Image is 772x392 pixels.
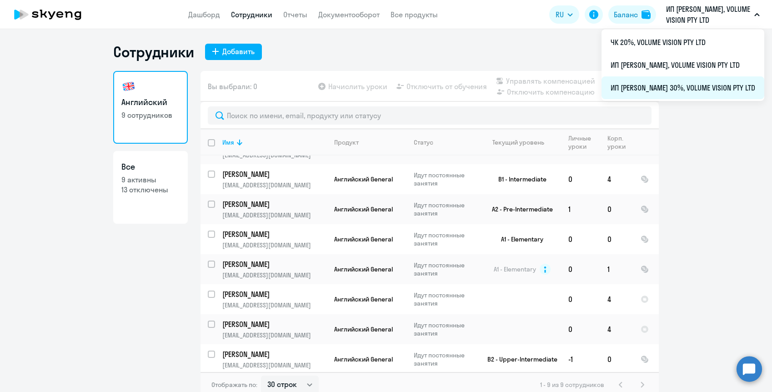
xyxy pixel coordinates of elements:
[334,325,393,333] span: Английский General
[222,229,326,239] a: [PERSON_NAME]
[414,138,433,146] div: Статус
[642,10,651,19] img: balance
[476,344,561,374] td: B2 - Upper-Intermediate
[222,289,325,299] p: [PERSON_NAME]
[222,301,326,309] p: [EMAIL_ADDRESS][DOMAIN_NAME]
[608,5,656,24] button: Балансbalance
[334,138,359,146] div: Продукт
[600,284,633,314] td: 4
[222,331,326,339] p: [EMAIL_ADDRESS][DOMAIN_NAME]
[222,211,326,219] p: [EMAIL_ADDRESS][DOMAIN_NAME]
[561,314,600,344] td: 0
[662,4,764,25] button: ИП [PERSON_NAME], VOLUME VISION PTY LTD
[222,289,326,299] a: [PERSON_NAME]
[391,10,438,19] a: Все продукты
[476,194,561,224] td: A2 - Pre-Intermediate
[666,4,751,25] p: ИП [PERSON_NAME], VOLUME VISION PTY LTD
[222,199,326,209] a: [PERSON_NAME]
[208,106,652,125] input: Поиск по имени, email, продукту или статусу
[568,134,600,151] div: Личные уроки
[222,349,326,359] a: [PERSON_NAME]
[121,110,180,120] p: 9 сотрудников
[121,185,180,195] p: 13 отключены
[222,319,325,329] p: [PERSON_NAME]
[121,79,136,94] img: english
[476,224,561,254] td: A1 - Elementary
[484,138,561,146] div: Текущий уровень
[334,295,393,303] span: Английский General
[561,254,600,284] td: 0
[211,381,257,389] span: Отображать по:
[222,181,326,189] p: [EMAIL_ADDRESS][DOMAIN_NAME]
[113,43,194,61] h1: Сотрудники
[222,259,325,269] p: [PERSON_NAME]
[607,134,633,151] div: Корп. уроки
[188,10,220,19] a: Дашборд
[222,319,326,329] a: [PERSON_NAME]
[561,164,600,194] td: 0
[602,29,764,101] ul: RU
[600,254,633,284] td: 1
[607,134,627,151] div: Корп. уроки
[222,199,325,209] p: [PERSON_NAME]
[222,271,326,279] p: [EMAIL_ADDRESS][DOMAIN_NAME]
[121,96,180,108] h3: Английский
[334,355,393,363] span: Английский General
[600,314,633,344] td: 4
[561,344,600,374] td: -1
[600,194,633,224] td: 0
[222,361,326,369] p: [EMAIL_ADDRESS][DOMAIN_NAME]
[222,169,325,179] p: [PERSON_NAME]
[205,44,262,60] button: Добавить
[222,46,255,57] div: Добавить
[600,164,633,194] td: 4
[414,201,476,217] p: Идут постоянные занятия
[222,138,234,146] div: Имя
[222,349,325,359] p: [PERSON_NAME]
[414,351,476,367] p: Идут постоянные занятия
[121,175,180,185] p: 9 активны
[113,71,188,144] a: Английский9 сотрудников
[568,134,594,151] div: Личные уроки
[222,259,326,269] a: [PERSON_NAME]
[334,138,406,146] div: Продукт
[334,205,393,213] span: Английский General
[414,261,476,277] p: Идут постоянные занятия
[414,171,476,187] p: Идут постоянные занятия
[334,235,393,243] span: Английский General
[121,161,180,173] h3: Все
[222,241,326,249] p: [EMAIL_ADDRESS][DOMAIN_NAME]
[414,231,476,247] p: Идут постоянные занятия
[334,265,393,273] span: Английский General
[600,344,633,374] td: 0
[476,164,561,194] td: B1 - Intermediate
[600,224,633,254] td: 0
[334,175,393,183] span: Английский General
[222,138,326,146] div: Имя
[283,10,307,19] a: Отчеты
[208,81,257,92] span: Вы выбрали: 0
[556,9,564,20] span: RU
[414,321,476,337] p: Идут постоянные занятия
[561,224,600,254] td: 0
[113,151,188,224] a: Все9 активны13 отключены
[222,169,326,179] a: [PERSON_NAME]
[318,10,380,19] a: Документооборот
[561,194,600,224] td: 1
[222,229,325,239] p: [PERSON_NAME]
[414,138,476,146] div: Статус
[494,265,536,273] span: A1 - Elementary
[540,381,604,389] span: 1 - 9 из 9 сотрудников
[231,10,272,19] a: Сотрудники
[414,291,476,307] p: Идут постоянные занятия
[549,5,579,24] button: RU
[492,138,544,146] div: Текущий уровень
[614,9,638,20] div: Баланс
[561,284,600,314] td: 0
